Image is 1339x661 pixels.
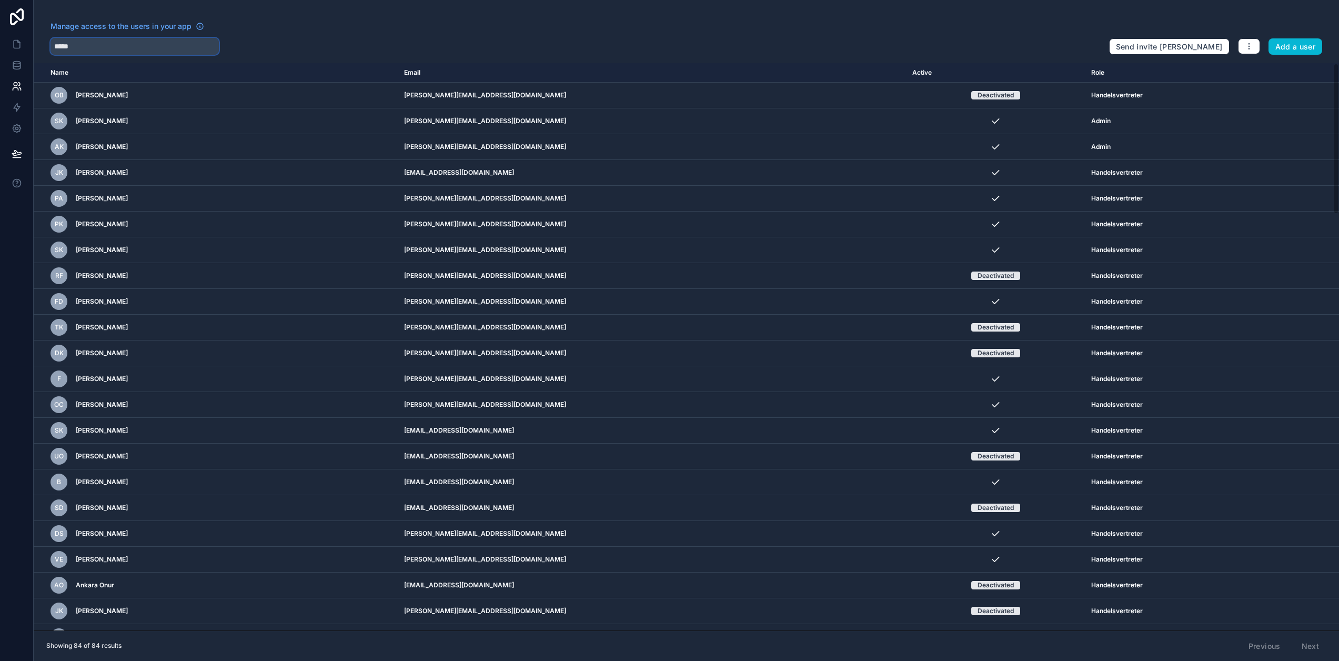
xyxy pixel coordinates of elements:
td: [PERSON_NAME][EMAIL_ADDRESS][DOMAIN_NAME] [398,624,906,650]
span: Handelsvertreter [1091,272,1143,280]
span: SK [55,246,63,254]
div: Deactivated [978,504,1014,512]
span: OB [55,91,64,99]
span: OC [54,400,64,409]
span: Ankara Onur [76,581,114,589]
th: Active [906,63,1085,83]
td: [PERSON_NAME][EMAIL_ADDRESS][DOMAIN_NAME] [398,108,906,134]
td: [PERSON_NAME][EMAIL_ADDRESS][DOMAIN_NAME] [398,340,906,366]
th: Email [398,63,906,83]
span: Handelsvertreter [1091,504,1143,512]
span: [PERSON_NAME] [76,400,128,409]
span: PA [55,194,63,203]
span: Handelsvertreter [1091,220,1143,228]
div: Deactivated [978,91,1014,99]
span: [PERSON_NAME] [76,117,128,125]
span: [PERSON_NAME] [76,555,128,564]
span: [PERSON_NAME] [76,194,128,203]
span: Manage access to the users in your app [51,21,192,32]
div: Deactivated [978,323,1014,332]
span: Handelsvertreter [1091,478,1143,486]
span: VE [55,555,63,564]
span: JK [55,168,63,177]
span: [PERSON_NAME] [76,478,128,486]
span: [PERSON_NAME] [76,220,128,228]
td: [PERSON_NAME][EMAIL_ADDRESS][DOMAIN_NAME] [398,521,906,547]
span: Handelsvertreter [1091,246,1143,254]
div: Deactivated [978,607,1014,615]
td: [PERSON_NAME][EMAIL_ADDRESS][DOMAIN_NAME] [398,598,906,624]
span: [PERSON_NAME] [76,143,128,151]
div: Deactivated [978,349,1014,357]
span: Handelsvertreter [1091,194,1143,203]
a: Add a user [1268,38,1323,55]
span: Handelsvertreter [1091,607,1143,615]
span: Handelsvertreter [1091,349,1143,357]
div: Deactivated [978,581,1014,589]
span: UO [54,452,64,460]
span: RF [55,272,63,280]
td: [PERSON_NAME][EMAIL_ADDRESS][DOMAIN_NAME] [398,315,906,340]
td: [PERSON_NAME][EMAIL_ADDRESS][DOMAIN_NAME] [398,547,906,573]
span: SK [55,426,63,435]
td: [PERSON_NAME][EMAIL_ADDRESS][DOMAIN_NAME] [398,134,906,160]
span: [PERSON_NAME] [76,91,128,99]
span: [PERSON_NAME] [76,168,128,177]
span: Handelsvertreter [1091,168,1143,177]
td: [PERSON_NAME][EMAIL_ADDRESS][DOMAIN_NAME] [398,366,906,392]
a: Manage access to the users in your app [51,21,204,32]
span: AO [54,581,64,589]
span: Handelsvertreter [1091,297,1143,306]
span: Handelsvertreter [1091,426,1143,435]
span: PK [55,220,63,228]
th: Name [34,63,398,83]
span: AK [55,143,64,151]
span: Handelsvertreter [1091,375,1143,383]
td: [EMAIL_ADDRESS][DOMAIN_NAME] [398,160,906,186]
td: [PERSON_NAME][EMAIL_ADDRESS][DOMAIN_NAME] [398,263,906,289]
div: scrollable content [34,63,1339,630]
span: Handelsvertreter [1091,555,1143,564]
span: Admin [1091,143,1111,151]
td: [EMAIL_ADDRESS][DOMAIN_NAME] [398,495,906,521]
div: Deactivated [978,272,1014,280]
div: Deactivated [978,452,1014,460]
span: Handelsvertreter [1091,400,1143,409]
span: TK [55,323,63,332]
span: DK [55,349,64,357]
span: B [57,478,61,486]
span: SK [55,117,63,125]
span: [PERSON_NAME] [76,375,128,383]
span: Handelsvertreter [1091,581,1143,589]
span: Handelsvertreter [1091,91,1143,99]
th: Role [1085,63,1272,83]
span: Admin [1091,117,1111,125]
td: [EMAIL_ADDRESS][DOMAIN_NAME] [398,444,906,469]
span: [PERSON_NAME] [76,349,128,357]
td: [EMAIL_ADDRESS][DOMAIN_NAME] [398,418,906,444]
span: JK [55,607,63,615]
span: [PERSON_NAME] [76,297,128,306]
td: [PERSON_NAME][EMAIL_ADDRESS][DOMAIN_NAME] [398,237,906,263]
span: [PERSON_NAME] [76,452,128,460]
td: [PERSON_NAME][EMAIL_ADDRESS][DOMAIN_NAME] [398,83,906,108]
span: [PERSON_NAME] [76,246,128,254]
span: F [57,375,61,383]
span: [PERSON_NAME] [76,607,128,615]
span: Handelsvertreter [1091,323,1143,332]
td: [PERSON_NAME][EMAIL_ADDRESS][DOMAIN_NAME] [398,186,906,212]
span: Handelsvertreter [1091,529,1143,538]
span: SD [55,504,64,512]
td: [PERSON_NAME][EMAIL_ADDRESS][DOMAIN_NAME] [398,212,906,237]
span: Handelsvertreter [1091,452,1143,460]
button: Send invite [PERSON_NAME] [1109,38,1230,55]
span: FD [55,297,63,306]
span: [PERSON_NAME] [76,426,128,435]
span: [PERSON_NAME] [76,323,128,332]
span: [PERSON_NAME] [76,529,128,538]
td: [EMAIL_ADDRESS][DOMAIN_NAME] [398,469,906,495]
td: [EMAIL_ADDRESS][DOMAIN_NAME] [398,573,906,598]
span: [PERSON_NAME] [76,504,128,512]
td: [PERSON_NAME][EMAIL_ADDRESS][DOMAIN_NAME] [398,289,906,315]
span: [PERSON_NAME] [76,272,128,280]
